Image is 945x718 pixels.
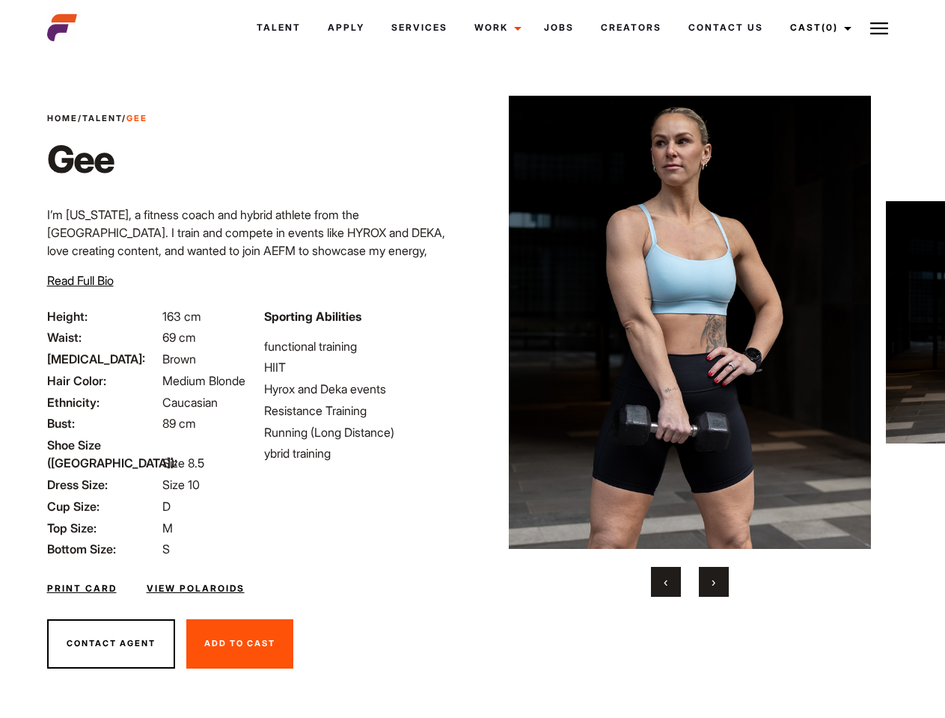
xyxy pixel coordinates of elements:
[47,372,159,390] span: Hair Color:
[47,582,117,595] a: Print Card
[47,137,147,182] h1: Gee
[47,393,159,411] span: Ethnicity:
[162,330,196,345] span: 69 cm
[47,13,77,43] img: cropped-aefm-brand-fav-22-square.png
[264,402,463,420] li: Resistance Training
[264,380,463,398] li: Hyrox and Deka events
[47,112,147,125] span: / /
[870,19,888,37] img: Burger icon
[162,499,171,514] span: D
[162,309,201,324] span: 163 cm
[47,328,159,346] span: Waist:
[264,358,463,376] li: HIIT
[162,521,173,536] span: M
[587,7,675,48] a: Creators
[47,271,114,289] button: Read Full Bio
[47,273,114,288] span: Read Full Bio
[47,519,159,537] span: Top Size:
[47,307,159,325] span: Height:
[47,619,175,669] button: Contact Agent
[47,414,159,432] span: Bust:
[147,582,245,595] a: View Polaroids
[264,309,361,324] strong: Sporting Abilities
[777,7,860,48] a: Cast(0)
[243,7,314,48] a: Talent
[47,350,159,368] span: [MEDICAL_DATA]:
[47,436,159,472] span: Shoe Size ([GEOGRAPHIC_DATA]):
[314,7,378,48] a: Apply
[126,113,147,123] strong: Gee
[264,423,463,441] li: Running (Long Distance)
[264,337,463,355] li: functional training
[204,638,275,648] span: Add To Cast
[530,7,587,48] a: Jobs
[47,113,78,123] a: Home
[664,574,667,589] span: Previous
[162,373,245,388] span: Medium Blonde
[47,540,159,558] span: Bottom Size:
[822,22,838,33] span: (0)
[47,497,159,515] span: Cup Size:
[162,395,218,410] span: Caucasian
[162,416,196,431] span: 89 cm
[378,7,461,48] a: Services
[162,477,200,492] span: Size 10
[712,574,715,589] span: Next
[47,206,464,277] p: I’m [US_STATE], a fitness coach and hybrid athlete from the [GEOGRAPHIC_DATA]. I train and compet...
[675,7,777,48] a: Contact Us
[264,444,463,462] li: ybrid training
[82,113,122,123] a: Talent
[186,619,293,669] button: Add To Cast
[461,7,530,48] a: Work
[162,352,196,366] span: Brown
[162,541,170,556] span: S
[47,476,159,494] span: Dress Size:
[162,455,204,470] span: Size 8.5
